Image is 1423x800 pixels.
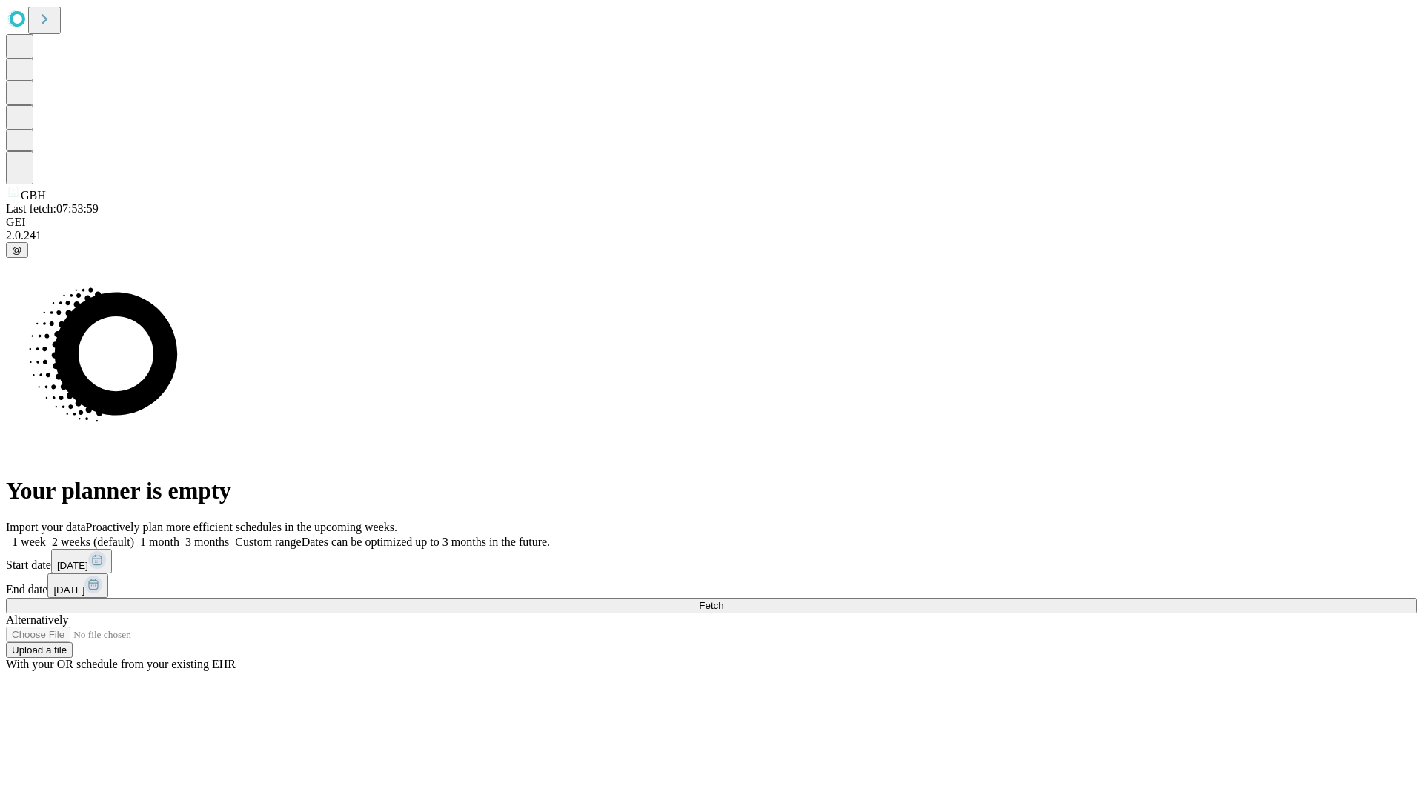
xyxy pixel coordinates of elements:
[86,521,397,533] span: Proactively plan more efficient schedules in the upcoming weeks.
[6,573,1417,598] div: End date
[21,189,46,201] span: GBH
[6,242,28,258] button: @
[140,536,179,548] span: 1 month
[6,613,68,626] span: Alternatively
[6,521,86,533] span: Import your data
[12,244,22,256] span: @
[51,549,112,573] button: [DATE]
[57,560,88,571] span: [DATE]
[52,536,134,548] span: 2 weeks (default)
[6,229,1417,242] div: 2.0.241
[6,202,99,215] span: Last fetch: 07:53:59
[6,598,1417,613] button: Fetch
[47,573,108,598] button: [DATE]
[6,549,1417,573] div: Start date
[302,536,550,548] span: Dates can be optimized up to 3 months in the future.
[185,536,229,548] span: 3 months
[699,600,723,611] span: Fetch
[6,642,73,658] button: Upload a file
[6,477,1417,504] h1: Your planner is empty
[235,536,301,548] span: Custom range
[6,658,236,670] span: With your OR schedule from your existing EHR
[53,584,84,596] span: [DATE]
[12,536,46,548] span: 1 week
[6,216,1417,229] div: GEI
